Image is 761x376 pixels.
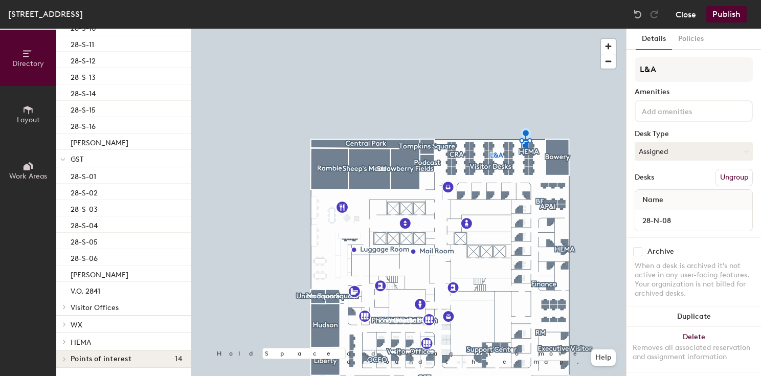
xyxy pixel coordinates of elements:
[71,155,83,164] span: GST
[626,306,761,327] button: Duplicate
[635,173,654,182] div: Desks
[17,116,40,124] span: Layout
[71,70,96,82] p: 28-S-13
[71,37,94,49] p: 28-S-11
[637,213,750,228] input: Unnamed desk
[71,268,128,279] p: [PERSON_NAME]
[647,248,674,256] div: Archive
[71,103,96,115] p: 28-S-15
[672,29,710,50] button: Policies
[9,172,47,181] span: Work Areas
[71,119,96,131] p: 28-S-16
[71,284,100,296] p: V.O. 2841
[8,8,83,20] div: [STREET_ADDRESS]
[591,349,616,366] button: Help
[71,86,96,98] p: 28-S-14
[635,88,753,96] div: Amenities
[636,29,672,50] button: Details
[633,9,643,19] img: Undo
[71,338,91,347] span: HEMA
[71,251,98,263] p: 28-S-06
[71,235,98,247] p: 28-S-05
[676,6,696,23] button: Close
[71,202,98,214] p: 28-S-03
[12,59,44,68] span: Directory
[715,169,753,186] button: Ungroup
[649,9,659,19] img: Redo
[71,218,98,230] p: 28-S-04
[175,355,183,363] span: 14
[71,355,131,363] span: Points of interest
[71,169,96,181] p: 28-S-01
[635,142,753,161] button: Assigned
[635,261,753,298] div: When a desk is archived it's not active in any user-facing features. Your organization is not bil...
[71,186,98,197] p: 28-S-02
[71,303,119,312] span: Visitor Offices
[71,136,128,147] p: [PERSON_NAME]
[637,191,668,209] span: Name
[71,321,82,329] span: WX
[640,104,732,117] input: Add amenities
[635,130,753,138] div: Desk Type
[706,6,747,23] button: Publish
[626,327,761,372] button: DeleteRemoves all associated reservation and assignment information
[633,343,755,362] div: Removes all associated reservation and assignment information
[71,54,96,65] p: 28-S-12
